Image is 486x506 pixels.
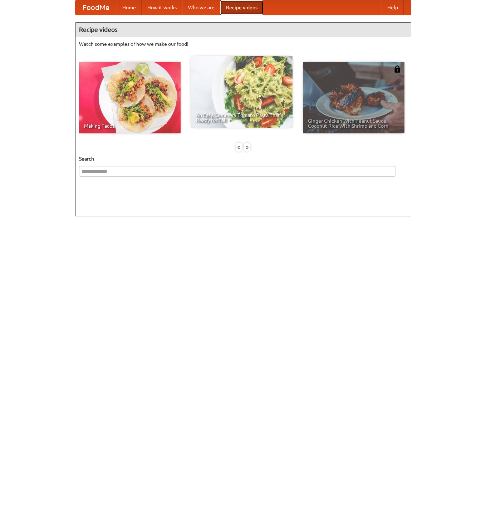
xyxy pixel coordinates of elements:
a: How it works [142,0,182,15]
a: Who we are [182,0,220,15]
div: » [244,143,250,152]
h5: Search [79,155,407,162]
span: An Easy, Summery Tomato Pasta That's Ready for Fall [196,113,288,123]
img: 483408.png [394,65,401,73]
a: FoodMe [75,0,117,15]
span: Making Tacos [84,123,176,128]
h4: Recipe videos [75,23,411,37]
a: Help [382,0,404,15]
div: « [236,143,242,152]
a: Home [117,0,142,15]
a: An Easy, Summery Tomato Pasta That's Ready for Fall [191,56,293,128]
p: Watch some examples of how we make our food! [79,40,407,48]
a: Recipe videos [220,0,263,15]
a: Making Tacos [79,62,181,133]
